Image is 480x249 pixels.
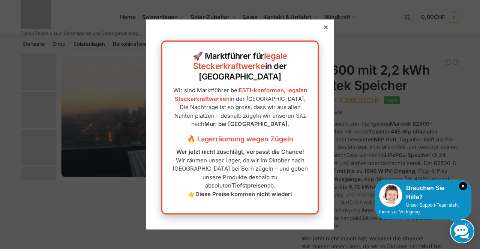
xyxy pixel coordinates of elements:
span: Unser Support-Team steht Ihnen zur Verfügung [379,202,459,214]
strong: Wer jetzt nicht zuschlägt, verpasst die Chance! [176,148,304,155]
a: legale Steckerkraftwerke [193,51,287,71]
strong: Diese Preise kommen nicht wieder! [195,190,292,198]
a: ESTI-konformen, legalen Steckerkraftwerken [175,87,307,102]
img: Customer service [379,184,402,207]
h2: 🚀 Marktführer für in der [GEOGRAPHIC_DATA] [170,51,310,82]
strong: Muri bei [GEOGRAPHIC_DATA] [204,120,288,127]
p: Wir räumen unser Lager, da wir im Oktober nach [GEOGRAPHIC_DATA] bei Bern zügeln – und geben unse... [170,148,310,198]
i: Schließen [459,182,467,190]
h3: 🔥 Lagerräumung wegen Zügeln [170,134,310,144]
strong: Tiefstpreisen [231,182,267,189]
p: Wir sind Marktführer bei in der [GEOGRAPHIC_DATA]. Die Nachfrage ist so gross, dass wir aus allen... [170,86,310,129]
div: Brauchen Sie Hilfe? [379,184,467,202]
